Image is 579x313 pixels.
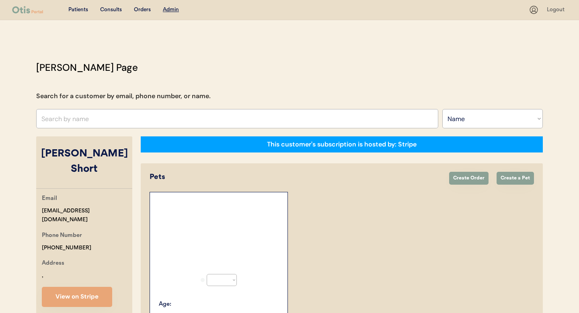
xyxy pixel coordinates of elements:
div: Email [42,194,57,204]
button: Create Order [449,172,489,185]
input: Search by name [36,109,438,128]
div: Patients [68,6,88,14]
div: [EMAIL_ADDRESS][DOMAIN_NAME] [42,206,132,225]
div: [PERSON_NAME] Page [36,60,138,75]
div: Pets [150,172,441,183]
div: This customer's subscription is hosted by: Stripe [267,140,417,149]
div: , [42,271,43,280]
div: Address [42,259,64,269]
button: View on Stripe [42,287,112,307]
div: Consults [100,6,122,14]
button: Create a Pet [497,172,534,185]
div: Search for a customer by email, phone number, or name. [36,91,211,101]
div: Phone Number [42,231,82,241]
div: Age: [159,300,171,309]
div: Logout [547,6,567,14]
div: [PHONE_NUMBER] [42,243,91,253]
div: [PERSON_NAME] Short [36,146,132,177]
u: Admin [163,7,179,12]
img: yH5BAEAAAAALAAAAAABAAEAAAIBRAA7 [179,192,259,268]
div: Orders [134,6,151,14]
